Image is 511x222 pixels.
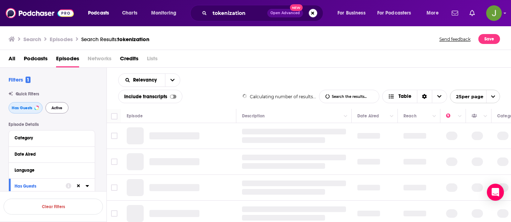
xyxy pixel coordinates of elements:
[4,199,103,215] button: Clear Filters
[88,8,109,18] span: Podcasts
[12,106,32,110] span: Has Guests
[486,5,502,21] button: Show profile menu
[373,7,422,19] button: open menu
[15,182,66,190] button: Has Guests
[437,34,473,44] button: Send feedback
[9,102,43,113] button: Has Guests
[446,112,456,120] div: Power Score
[430,112,439,121] button: Column Actions
[399,94,411,99] span: Table
[481,112,490,121] button: Column Actions
[16,91,39,96] span: Quick Filters
[450,91,483,102] span: 25 per page
[388,112,396,121] button: Column Actions
[147,53,158,67] span: Lists
[122,8,137,18] span: Charts
[210,7,267,19] input: Search podcasts, credits, & more...
[119,78,165,83] button: open menu
[15,152,84,157] div: Date Aired
[111,133,117,139] span: Toggle select row
[242,112,265,120] div: Description
[111,210,117,217] span: Toggle select row
[15,133,89,142] button: Category
[9,53,15,67] a: All
[357,112,379,120] div: Date Aired
[450,90,500,103] button: open menu
[337,8,366,18] span: For Business
[117,36,149,43] span: tokenization
[6,6,74,20] img: Podchaser - Follow, Share and Rate Podcasts
[417,90,432,103] div: Sort Direction
[56,53,79,67] a: Episodes
[81,36,149,43] div: Search Results:
[15,168,84,173] div: Language
[45,102,68,113] button: Active
[111,159,117,165] span: Toggle select row
[382,90,447,103] button: Choose View
[23,36,41,43] h3: Search
[456,112,464,121] button: Column Actions
[15,135,84,140] div: Category
[24,53,48,67] a: Podcasts
[486,5,502,21] span: Logged in as jon47193
[50,36,73,43] h3: Episodes
[111,184,117,191] span: Toggle select row
[117,7,142,19] a: Charts
[120,53,138,67] a: Credits
[377,8,411,18] span: For Podcasters
[15,184,61,189] div: Has Guests
[165,74,180,87] button: open menu
[478,34,500,44] button: Save
[133,78,159,83] span: Relevancy
[197,5,330,21] div: Search podcasts, credits, & more...
[290,4,303,11] span: New
[487,184,504,201] div: Open Intercom Messenger
[422,7,447,19] button: open menu
[83,7,118,19] button: open menu
[118,90,182,103] div: Include transcripts
[242,94,317,99] div: Calculating number of results...
[267,9,303,17] button: Open AdvancedNew
[26,77,31,83] span: 1
[51,106,62,110] span: Active
[486,5,502,21] img: User Profile
[81,36,149,43] a: Search Results:tokenization
[467,7,478,19] a: Show notifications dropdown
[9,122,95,127] p: Episode Details
[341,112,350,121] button: Column Actions
[270,11,300,15] span: Open Advanced
[333,7,374,19] button: open menu
[427,8,439,18] span: More
[449,7,461,19] a: Show notifications dropdown
[9,76,31,83] h2: Filters
[118,73,180,87] h2: Choose List sort
[127,112,143,120] div: Episode
[472,112,482,120] div: Has Guests
[146,7,186,19] button: open menu
[151,8,176,18] span: Monitoring
[88,53,111,67] span: Networks
[15,166,89,174] button: Language
[403,112,417,120] div: Reach
[15,150,89,159] button: Date Aired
